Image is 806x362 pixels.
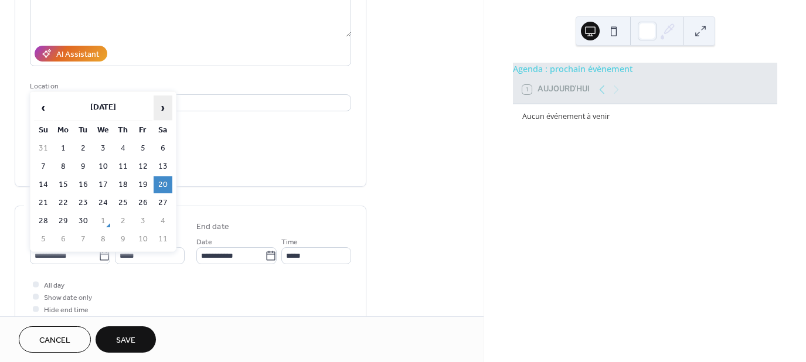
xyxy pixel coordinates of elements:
td: 1 [54,140,73,157]
th: Sa [154,122,172,139]
td: 24 [94,194,113,211]
td: 14 [34,176,53,193]
th: We [94,122,113,139]
td: 10 [94,158,113,175]
td: 17 [94,176,113,193]
td: 30 [74,213,93,230]
td: 22 [54,194,73,211]
td: 1 [94,213,113,230]
td: 4 [114,140,132,157]
span: Save [116,334,135,347]
td: 19 [134,176,152,193]
div: Agenda : prochain évènement [513,63,777,76]
td: 12 [134,158,152,175]
td: 7 [34,158,53,175]
button: Save [96,326,156,353]
div: Location [30,80,349,93]
span: Time [281,236,298,248]
th: Mo [54,122,73,139]
td: 23 [74,194,93,211]
td: 10 [134,231,152,248]
td: 18 [114,176,132,193]
td: 27 [154,194,172,211]
span: Hide end time [44,304,89,316]
td: 31 [34,140,53,157]
td: 13 [154,158,172,175]
span: ‹ [35,96,52,119]
div: End date [196,221,229,233]
td: 6 [54,231,73,248]
td: 20 [154,176,172,193]
td: 5 [34,231,53,248]
td: 7 [74,231,93,248]
td: 6 [154,140,172,157]
td: 21 [34,194,53,211]
th: Tu [74,122,93,139]
td: 9 [74,158,93,175]
td: 8 [54,158,73,175]
td: 11 [114,158,132,175]
td: 28 [34,213,53,230]
td: 11 [154,231,172,248]
td: 2 [74,140,93,157]
span: › [154,96,172,119]
td: 3 [94,140,113,157]
span: Cancel [39,334,70,347]
td: 5 [134,140,152,157]
td: 16 [74,176,93,193]
td: 2 [114,213,132,230]
div: Aucun événement à venir [522,111,768,122]
td: 25 [114,194,132,211]
span: Show date only [44,292,92,304]
td: 8 [94,231,113,248]
div: AI Assistant [56,49,99,61]
span: All day [44,279,64,292]
th: Fr [134,122,152,139]
th: [DATE] [54,95,152,121]
th: Su [34,122,53,139]
th: Th [114,122,132,139]
span: Date [196,236,212,248]
td: 3 [134,213,152,230]
td: 15 [54,176,73,193]
td: 9 [114,231,132,248]
td: 29 [54,213,73,230]
button: AI Assistant [35,46,107,62]
td: 26 [134,194,152,211]
button: Cancel [19,326,91,353]
td: 4 [154,213,172,230]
